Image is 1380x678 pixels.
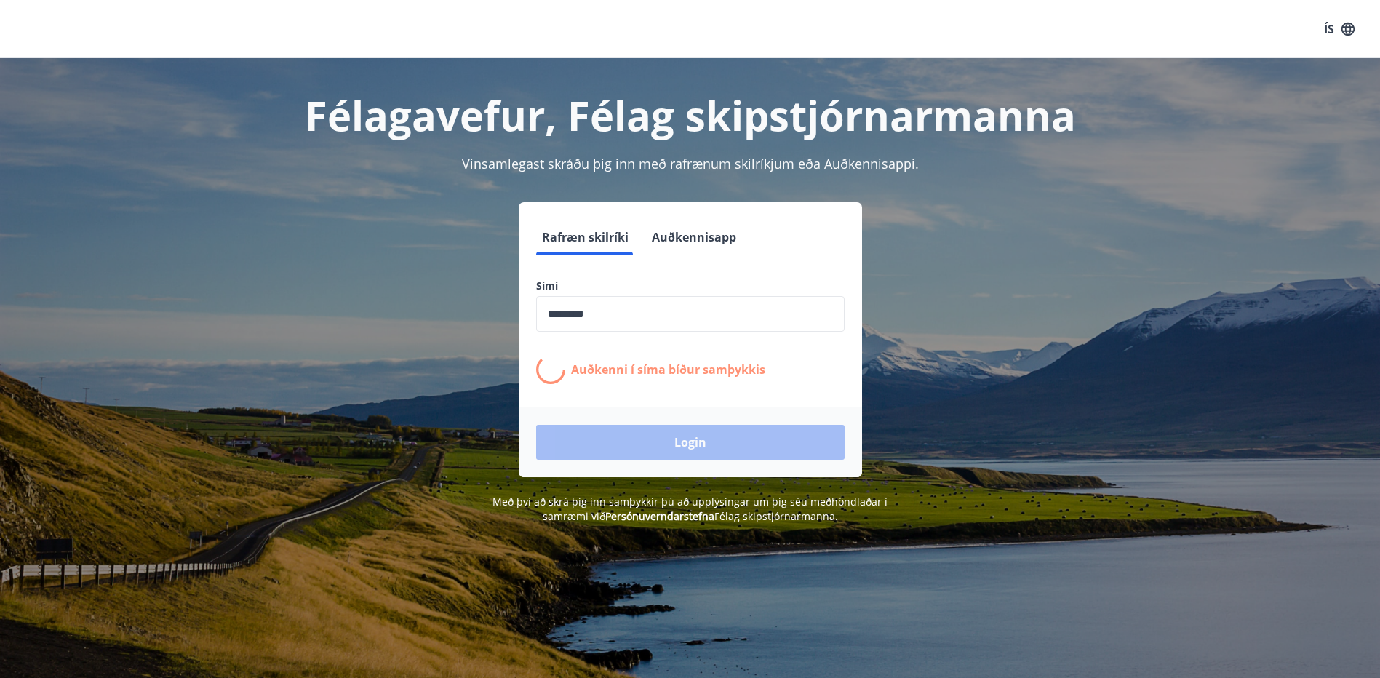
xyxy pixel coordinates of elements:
span: Með því að skrá þig inn samþykkir þú að upplýsingar um þig séu meðhöndlaðar í samræmi við Félag s... [492,495,888,523]
button: Auðkennisapp [646,220,742,255]
span: Vinsamlegast skráðu þig inn með rafrænum skilríkjum eða Auðkennisappi. [462,155,919,172]
p: Auðkenni í síma bíður samþykkis [571,362,765,378]
button: Rafræn skilríki [536,220,634,255]
a: Persónuverndarstefna [605,509,714,523]
button: ÍS [1316,16,1363,42]
h1: Félagavefur, Félag skipstjórnarmanna [184,87,1197,143]
label: Sími [536,279,845,293]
